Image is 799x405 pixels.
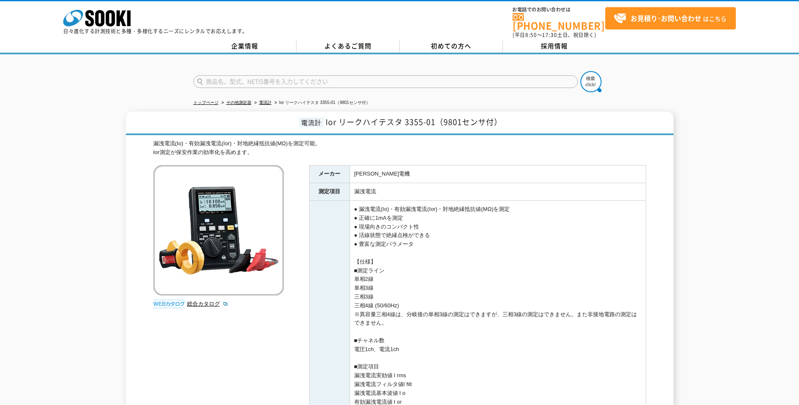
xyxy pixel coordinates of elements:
[400,40,503,53] a: 初めての方へ
[503,40,606,53] a: 採用情報
[542,31,557,39] span: 17:30
[63,29,248,34] p: 日々進化する計測技術と多種・多様化するニーズにレンタルでお応えします。
[153,165,284,296] img: Ior リークハイテスタ 3355-01（9801センサ付）
[350,183,646,201] td: 漏洩電流
[259,100,272,105] a: 電流計
[226,100,251,105] a: その他測定器
[350,165,646,183] td: [PERSON_NAME]電機
[513,31,596,39] span: (平日 ～ 土日、祝日除く)
[309,165,350,183] th: メーカー
[273,99,370,107] li: Ior リークハイテスタ 3355-01（9801センサ付）
[297,40,400,53] a: よくあるご質問
[299,117,323,127] span: 電流計
[513,13,605,30] a: [PHONE_NUMBER]
[187,301,228,307] a: 総合カタログ
[525,31,537,39] span: 8:50
[326,116,502,128] span: Ior リークハイテスタ 3355-01（9801センサ付）
[631,13,701,23] strong: お見積り･お問い合わせ
[193,40,297,53] a: 企業情報
[431,41,471,51] span: 初めての方へ
[153,139,646,157] div: 漏洩電流(Io)・有効漏洩電流(Ior)・対地絶縁抵抗値(MΩ)を測定可能。 Ior測定が保安作業の効率化を高めます。
[153,300,185,308] img: webカタログ
[309,183,350,201] th: 測定項目
[614,12,727,25] span: はこちら
[580,71,601,92] img: btn_search.png
[193,100,219,105] a: トップページ
[513,7,605,12] span: お電話でのお問い合わせは
[605,7,736,29] a: お見積り･お問い合わせはこちら
[193,75,578,88] input: 商品名、型式、NETIS番号を入力してください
